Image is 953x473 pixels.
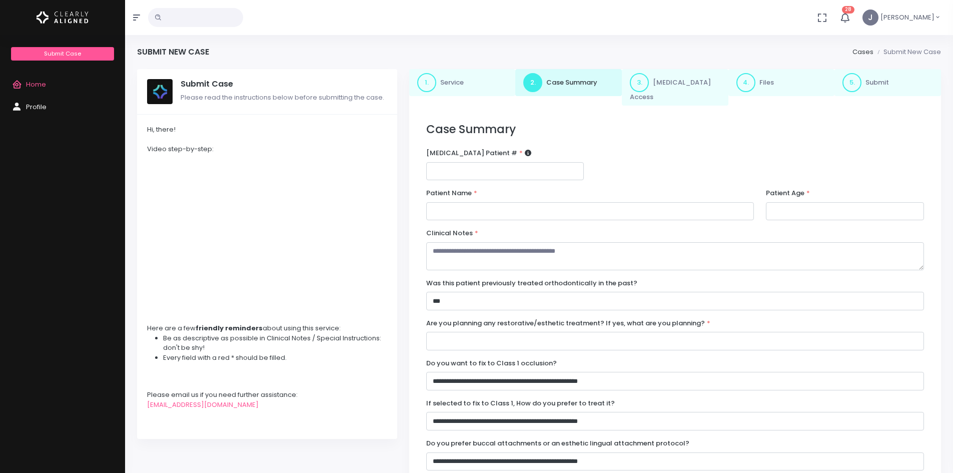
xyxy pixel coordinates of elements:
[181,93,384,102] span: Please read the instructions below before submitting the case.
[11,47,114,61] a: Submit Case
[26,80,46,89] span: Home
[147,125,387,135] div: Hi, there!
[163,353,387,363] li: Every field with a red * should be filled.
[417,73,436,92] span: 1.
[852,47,873,57] a: Cases
[426,318,710,328] label: Are you planning any restorative/esthetic treatment? If yes, what are you planning?
[515,69,622,96] a: 2.Case Summary
[137,47,209,57] h4: Submit New Case
[426,188,477,198] label: Patient Name
[26,102,47,112] span: Profile
[426,148,531,158] label: [MEDICAL_DATA] Patient #
[766,188,810,198] label: Patient Age
[44,50,81,58] span: Submit Case
[147,400,259,409] a: [EMAIL_ADDRESS][DOMAIN_NAME]
[426,358,557,368] label: Do you want to fix to Class 1 occlusion?
[728,69,835,96] a: 4.Files
[630,73,649,92] span: 3.
[842,73,861,92] span: 5.
[409,69,516,96] a: 1.Service
[426,438,689,448] label: Do you prefer buccal attachments or an esthetic lingual attachment protocol?
[181,79,387,89] h5: Submit Case
[834,69,941,96] a: 5.Submit
[880,13,934,23] span: [PERSON_NAME]
[523,73,542,92] span: 2.
[426,228,478,238] label: Clinical Notes
[862,10,878,26] span: J
[147,390,387,400] div: Please email us if you need further assistance:
[426,123,924,136] h3: Case Summary
[873,47,941,57] li: Submit New Case
[147,144,387,154] div: Video step-by-step:
[196,323,263,333] strong: friendly reminders
[426,278,637,288] label: Was this patient previously treated orthodontically in the past?
[622,69,728,106] a: 3.[MEDICAL_DATA] Access
[736,73,755,92] span: 4.
[147,323,387,333] div: Here are a few about using this service:
[37,7,89,28] img: Logo Horizontal
[426,398,615,408] label: If selected to fix to Class 1, How do you prefer to treat it?
[163,333,387,353] li: Be as descriptive as possible in Clinical Notes / Special Instructions: don't be shy!
[842,6,854,14] span: 28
